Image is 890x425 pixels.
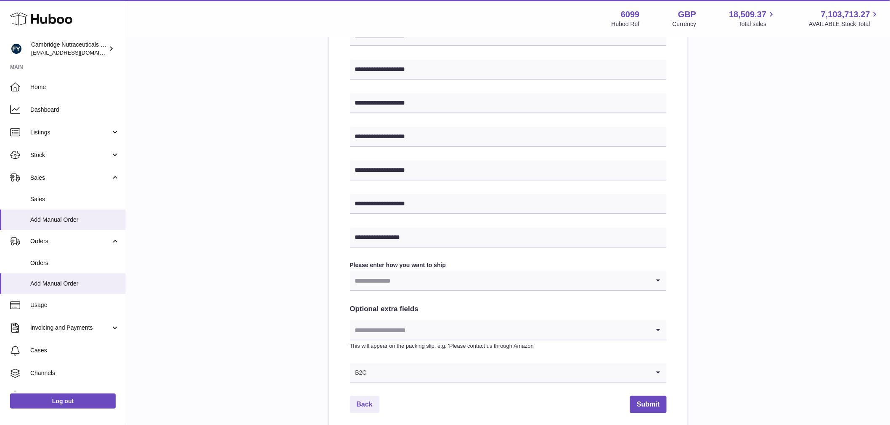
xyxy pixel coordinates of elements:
a: Back [350,396,379,413]
span: Cases [30,346,119,354]
span: Sales [30,174,111,182]
img: huboo@camnutra.com [10,42,23,55]
p: This will appear on the packing slip. e.g. 'Please contact us through Amazon' [350,342,667,350]
span: Add Manual Order [30,216,119,224]
a: 7,103,713.27 AVAILABLE Stock Total [809,9,880,28]
div: Search for option [350,320,667,341]
label: Please enter how you want to ship [350,261,667,269]
span: 18,509.37 [729,9,766,20]
span: Add Manual Order [30,280,119,288]
span: Total sales [739,20,776,28]
h2: Optional extra fields [350,304,667,314]
a: Log out [10,394,116,409]
span: B2C [350,363,367,383]
span: Orders [30,237,111,245]
strong: GBP [678,9,696,20]
input: Search for option [350,271,650,290]
span: Sales [30,195,119,203]
span: Usage [30,301,119,309]
span: [EMAIL_ADDRESS][DOMAIN_NAME] [31,49,124,56]
input: Search for option [350,320,650,340]
input: Search for option [367,363,650,383]
span: 7,103,713.27 [821,9,870,20]
span: Dashboard [30,106,119,114]
span: Channels [30,369,119,377]
strong: 6099 [621,9,640,20]
button: Submit [630,396,666,413]
div: Search for option [350,271,667,291]
span: Listings [30,129,111,136]
div: Cambridge Nutraceuticals Ltd [31,41,107,57]
div: Search for option [350,363,667,383]
span: Stock [30,151,111,159]
span: Orders [30,259,119,267]
span: Home [30,83,119,91]
span: AVAILABLE Stock Total [809,20,880,28]
span: Invoicing and Payments [30,324,111,332]
a: 18,509.37 Total sales [729,9,776,28]
div: Currency [673,20,697,28]
div: Huboo Ref [612,20,640,28]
